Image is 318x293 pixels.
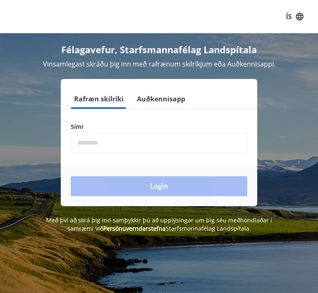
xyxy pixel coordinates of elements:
button: Auðkennisapp [134,89,189,109]
button: ÍS [281,9,308,24]
button: Rafræn skilríki [71,89,127,109]
a: Persónuverndarstefna [103,224,166,232]
label: Sími [71,123,247,131]
span: Vinsamlegast skráðu þig inn með rafrænum skilríkjum eða Auðkennisappi. [43,59,276,69]
h4: Félagavefur, Starfsmannafélag Landspítala [10,43,308,56]
span: Með því að skrá þig inn samþykkir þú að upplýsingar um þig séu meðhöndlaðar í samræmi við Starfsm... [46,216,272,232]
